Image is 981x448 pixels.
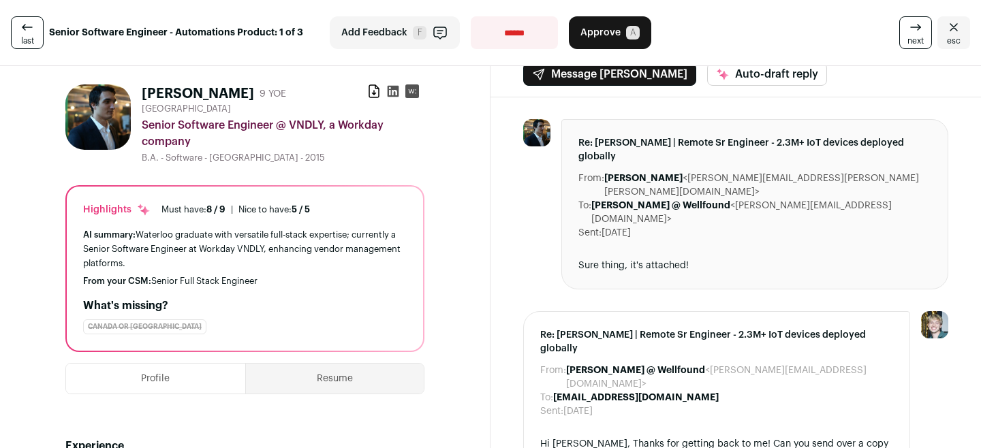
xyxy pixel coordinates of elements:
[540,404,563,418] dt: Sent:
[238,204,310,215] div: Nice to have:
[21,35,34,46] span: last
[11,16,44,49] a: last
[66,364,245,394] button: Profile
[921,311,948,338] img: 6494470-medium_jpg
[578,172,604,199] dt: From:
[83,276,407,287] div: Senior Full Stack Engineer
[602,226,631,240] dd: [DATE]
[553,393,719,402] b: [EMAIL_ADDRESS][DOMAIN_NAME]
[246,364,424,394] button: Resume
[142,103,231,114] span: [GEOGRAPHIC_DATA]
[591,199,931,226] dd: <[PERSON_NAME][EMAIL_ADDRESS][DOMAIN_NAME]>
[566,364,893,391] dd: <[PERSON_NAME][EMAIL_ADDRESS][DOMAIN_NAME]>
[206,205,225,214] span: 8 / 9
[260,87,286,101] div: 9 YOE
[83,230,136,239] span: AI summary:
[569,16,651,49] button: Approve A
[899,16,932,49] a: next
[566,366,705,375] b: [PERSON_NAME] @ Wellfound
[563,404,593,418] dd: [DATE]
[578,226,602,240] dt: Sent:
[49,26,303,39] strong: Senior Software Engineer - Automations Product: 1 of 3
[83,319,206,334] div: Canada or [GEOGRAPHIC_DATA]
[540,391,553,404] dt: To:
[142,117,424,150] div: Senior Software Engineer @ VNDLY, a Workday company
[83,298,407,314] h2: What's missing?
[907,35,924,46] span: next
[707,63,827,86] button: Auto-draft reply
[540,328,893,355] span: Re: [PERSON_NAME] | Remote Sr Engineer - 2.3M+ IoT devices deployed globally
[142,84,254,103] h1: [PERSON_NAME]
[83,227,407,270] div: Waterloo graduate with versatile full-stack expertise; currently a Senior Software Engineer at Wo...
[330,16,460,49] button: Add Feedback F
[341,26,407,39] span: Add Feedback
[578,136,931,163] span: Re: [PERSON_NAME] | Remote Sr Engineer - 2.3M+ IoT devices deployed globally
[591,201,730,210] b: [PERSON_NAME] @ Wellfound
[161,204,225,215] div: Must have:
[83,203,151,217] div: Highlights
[604,172,931,199] dd: <[PERSON_NAME][EMAIL_ADDRESS][PERSON_NAME][PERSON_NAME][DOMAIN_NAME]>
[523,119,550,146] img: 2357035be4b12f9553f84bdea1fc81885318f6313314d2da7f05c740553fb94f.jpg
[626,26,640,39] span: A
[540,364,566,391] dt: From:
[578,259,931,272] div: Sure thing, it's attached!
[83,276,151,285] span: From your CSM:
[947,35,961,46] span: esc
[413,26,426,39] span: F
[161,204,310,215] ul: |
[937,16,970,49] a: Close
[523,63,696,86] button: Message [PERSON_NAME]
[292,205,310,214] span: 5 / 5
[142,153,424,163] div: B.A. - Software - [GEOGRAPHIC_DATA] - 2015
[65,84,131,150] img: 2357035be4b12f9553f84bdea1fc81885318f6313314d2da7f05c740553fb94f.jpg
[580,26,621,39] span: Approve
[604,174,683,183] b: [PERSON_NAME]
[578,199,591,226] dt: To:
